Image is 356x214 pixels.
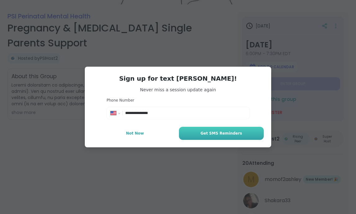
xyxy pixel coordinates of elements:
[92,87,264,93] span: Never miss a session update again
[179,127,264,140] button: Get SMS Reminders
[92,74,264,83] h3: Sign up for text [PERSON_NAME]!
[107,98,249,103] h3: Phone Number
[126,131,144,136] span: Not Now
[200,131,242,136] span: Get SMS Reminders
[111,111,116,115] img: United States
[92,127,178,140] button: Not Now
